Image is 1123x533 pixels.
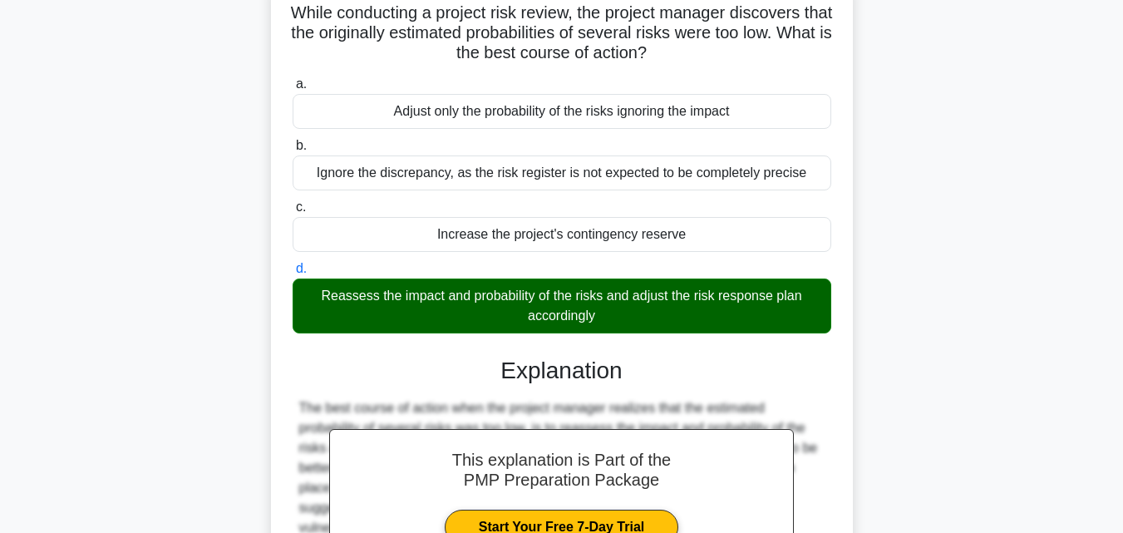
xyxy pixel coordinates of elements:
[296,261,307,275] span: d.
[296,76,307,91] span: a.
[291,2,833,64] h5: While conducting a project risk review, the project manager discovers that the originally estimat...
[303,357,821,385] h3: Explanation
[293,279,831,333] div: Reassess the impact and probability of the risks and adjust the risk response plan accordingly
[293,217,831,252] div: Increase the project's contingency reserve
[296,138,307,152] span: b.
[293,94,831,129] div: Adjust only the probability of the risks ignoring the impact
[296,200,306,214] span: c.
[293,155,831,190] div: Ignore the discrepancy, as the risk register is not expected to be completely precise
